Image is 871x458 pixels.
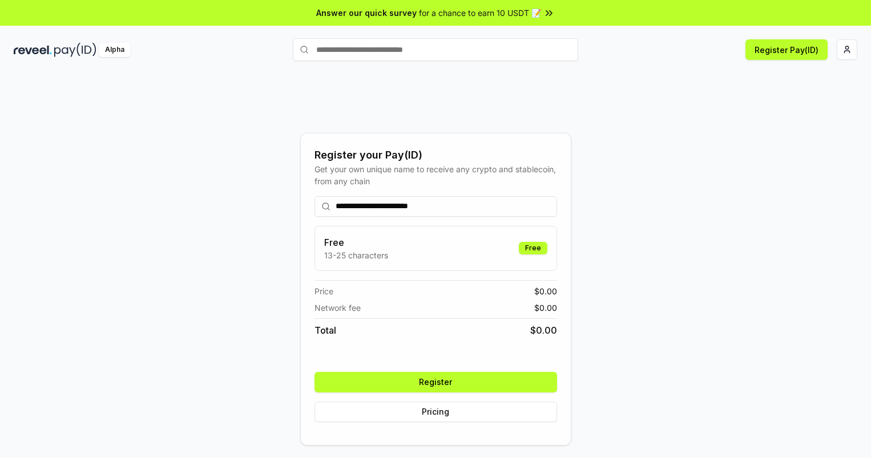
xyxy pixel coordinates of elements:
[324,236,388,249] h3: Free
[519,242,547,254] div: Free
[314,285,333,297] span: Price
[14,43,52,57] img: reveel_dark
[314,163,557,187] div: Get your own unique name to receive any crypto and stablecoin, from any chain
[314,402,557,422] button: Pricing
[314,323,336,337] span: Total
[314,302,361,314] span: Network fee
[316,7,417,19] span: Answer our quick survey
[324,249,388,261] p: 13-25 characters
[314,372,557,392] button: Register
[54,43,96,57] img: pay_id
[99,43,131,57] div: Alpha
[534,302,557,314] span: $ 0.00
[314,147,557,163] div: Register your Pay(ID)
[419,7,541,19] span: for a chance to earn 10 USDT 📝
[534,285,557,297] span: $ 0.00
[530,323,557,337] span: $ 0.00
[745,39,828,60] button: Register Pay(ID)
